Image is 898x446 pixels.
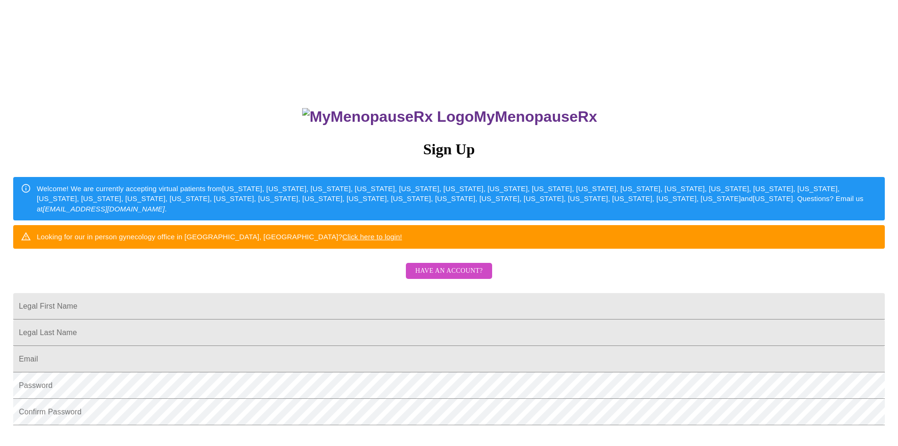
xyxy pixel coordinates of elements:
span: Have an account? [415,265,483,277]
h3: Sign Up [13,141,885,158]
button: Have an account? [406,263,492,279]
img: MyMenopauseRx Logo [302,108,474,126]
div: Looking for our in person gynecology office in [GEOGRAPHIC_DATA], [GEOGRAPHIC_DATA]? [37,228,402,245]
h3: MyMenopauseRx [15,108,885,126]
em: [EMAIL_ADDRESS][DOMAIN_NAME] [43,205,165,213]
a: Have an account? [404,273,494,281]
div: Welcome! We are currently accepting virtual patients from [US_STATE], [US_STATE], [US_STATE], [US... [37,180,877,218]
a: Click here to login! [342,233,402,241]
